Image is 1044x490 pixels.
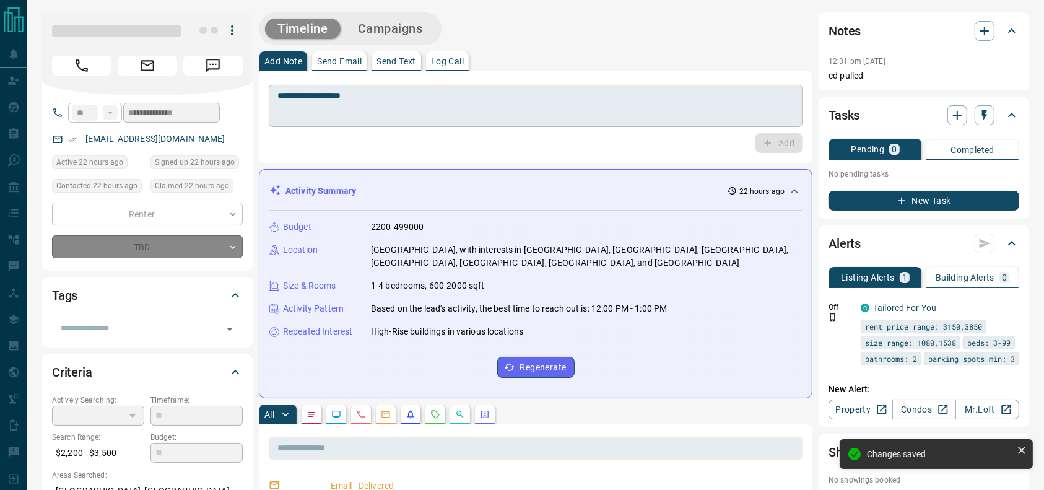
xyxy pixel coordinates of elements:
[497,357,575,378] button: Regenerate
[371,221,424,234] p: 2200-499000
[739,186,785,197] p: 22 hours ago
[865,352,917,365] span: bathrooms: 2
[52,286,77,305] h2: Tags
[346,19,435,39] button: Campaigns
[936,273,994,282] p: Building Alerts
[829,302,853,313] p: Off
[283,221,311,234] p: Budget
[829,475,1019,486] p: No showings booked
[52,56,111,76] span: Call
[867,449,1012,459] div: Changes saved
[829,437,1019,467] div: Showings
[829,313,837,322] svg: Push Notification Only
[865,336,956,349] span: size range: 1080,1538
[52,155,144,173] div: Tue Aug 12 2025
[928,352,1015,365] span: parking spots min: 3
[331,409,341,419] svg: Lead Browsing Activity
[52,432,144,443] p: Search Range:
[892,145,897,154] p: 0
[85,134,225,144] a: [EMAIL_ADDRESS][DOMAIN_NAME]
[183,56,243,76] span: Message
[829,229,1019,258] div: Alerts
[150,432,243,443] p: Budget:
[277,90,794,122] textarea: To enrich screen reader interactions, please activate Accessibility in Grammarly extension settings
[431,57,464,66] p: Log Call
[68,135,77,144] svg: Email Verified
[52,281,243,310] div: Tags
[264,410,274,419] p: All
[829,16,1019,46] div: Notes
[371,243,802,269] p: [GEOGRAPHIC_DATA], with interests in [GEOGRAPHIC_DATA], [GEOGRAPHIC_DATA], [GEOGRAPHIC_DATA], [GE...
[480,409,490,419] svg: Agent Actions
[430,409,440,419] svg: Requests
[317,57,362,66] p: Send Email
[955,400,1019,419] a: Mr.Loft
[829,21,861,41] h2: Notes
[283,243,318,256] p: Location
[283,325,352,338] p: Repeated Interest
[829,69,1019,82] p: cd pulled
[851,145,885,154] p: Pending
[376,57,416,66] p: Send Text
[52,203,243,225] div: Renter
[150,155,243,173] div: Tue Aug 12 2025
[865,320,982,333] span: rent price range: 3150,3850
[52,470,243,481] p: Areas Searched:
[829,234,861,253] h2: Alerts
[950,146,994,154] p: Completed
[381,409,391,419] svg: Emails
[307,409,316,419] svg: Notes
[155,156,235,168] span: Signed up 22 hours ago
[221,320,238,338] button: Open
[967,336,1011,349] span: beds: 3-99
[829,400,892,419] a: Property
[118,56,177,76] span: Email
[52,362,92,382] h2: Criteria
[371,279,485,292] p: 1-4 bedrooms, 600-2000 sqft
[265,19,341,39] button: Timeline
[283,279,336,292] p: Size & Rooms
[829,442,881,462] h2: Showings
[902,273,907,282] p: 1
[829,100,1019,130] div: Tasks
[829,191,1019,211] button: New Task
[264,57,302,66] p: Add Note
[829,165,1019,183] p: No pending tasks
[285,185,356,198] p: Activity Summary
[829,105,859,125] h2: Tasks
[52,179,144,196] div: Tue Aug 12 2025
[371,325,523,338] p: High-Rise buildings in various locations
[52,235,243,258] div: TBD
[52,443,144,463] p: $2,200 - $3,500
[52,395,144,406] p: Actively Searching:
[371,302,667,315] p: Based on the lead's activity, the best time to reach out is: 12:00 PM - 1:00 PM
[52,357,243,387] div: Criteria
[406,409,415,419] svg: Listing Alerts
[873,303,936,313] a: Tailored For You
[1002,273,1007,282] p: 0
[56,156,123,168] span: Active 22 hours ago
[150,395,243,406] p: Timeframe:
[155,180,229,192] span: Claimed 22 hours ago
[269,180,802,203] div: Activity Summary22 hours ago
[841,273,895,282] p: Listing Alerts
[829,383,1019,396] p: New Alert:
[56,180,137,192] span: Contacted 22 hours ago
[861,304,869,312] div: condos.ca
[892,400,956,419] a: Condos
[455,409,465,419] svg: Opportunities
[150,179,243,196] div: Tue Aug 12 2025
[283,302,344,315] p: Activity Pattern
[829,57,885,66] p: 12:31 pm [DATE]
[356,409,366,419] svg: Calls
